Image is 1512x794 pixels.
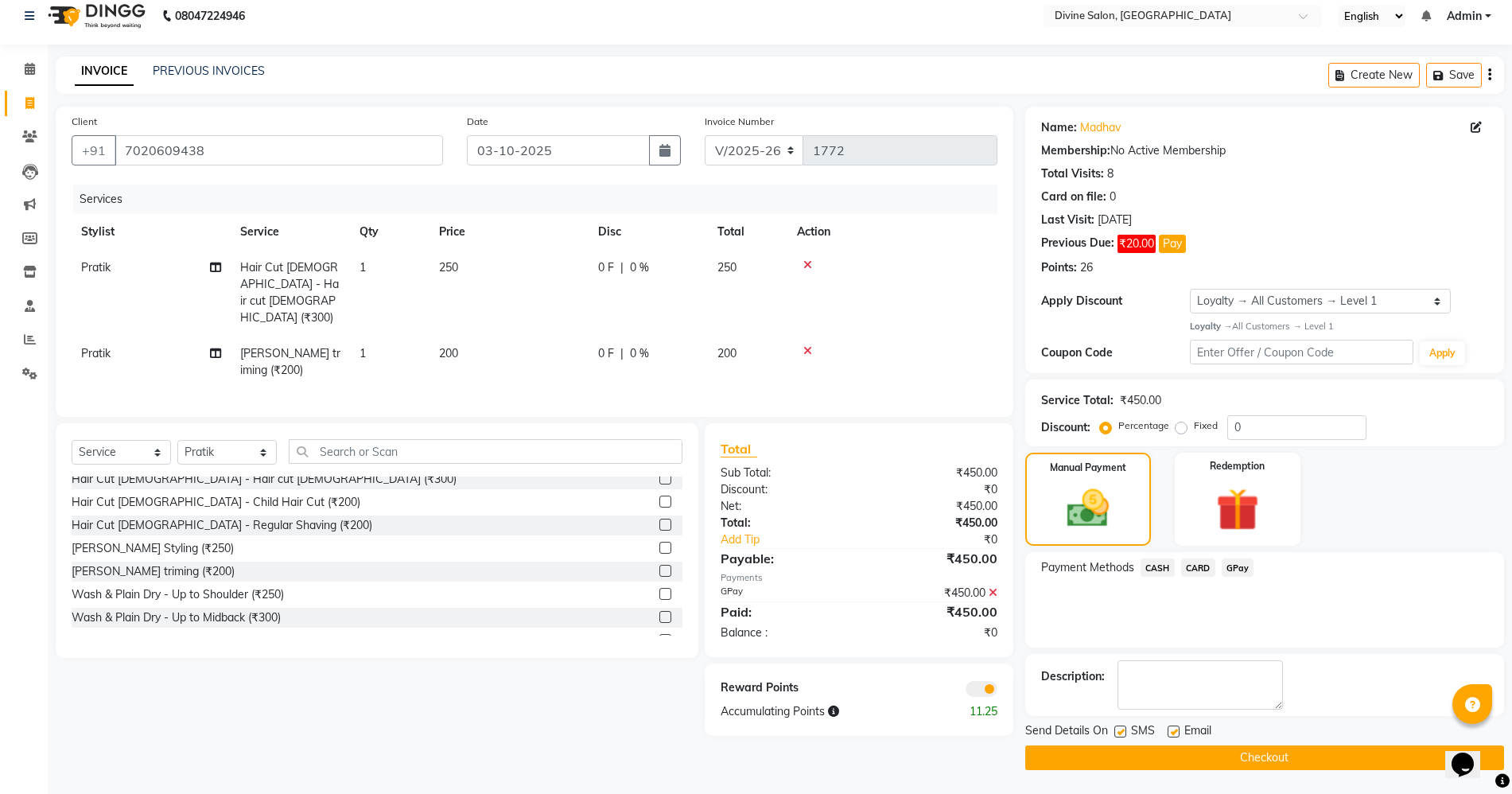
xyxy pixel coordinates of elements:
[1041,668,1105,685] div: Description:
[709,625,859,641] div: Balance :
[884,531,1009,548] div: ₹0
[709,531,884,548] a: Add Tip
[620,345,624,362] span: |
[1080,259,1093,276] div: 26
[1025,722,1108,742] span: Send Details On
[1041,119,1077,136] div: Name:
[467,115,488,129] label: Date
[859,465,1009,481] div: ₹450.00
[153,64,265,78] a: PREVIOUS INVOICES
[709,549,859,568] div: Payable:
[1120,392,1161,409] div: ₹450.00
[439,260,458,274] span: 250
[360,260,366,274] span: 1
[1203,483,1273,537] img: _gift.svg
[709,585,859,601] div: GPay
[859,585,1009,601] div: ₹450.00
[72,517,372,534] div: Hair Cut [DEMOGRAPHIC_DATA] - Regular Shaving (₹200)
[598,345,614,362] span: 0 F
[1190,320,1488,333] div: All Customers → Level 1
[72,135,116,165] button: +91
[1210,459,1265,473] label: Redemption
[859,498,1009,515] div: ₹450.00
[1050,461,1126,475] label: Manual Payment
[934,703,1009,720] div: 11.25
[72,115,97,129] label: Client
[717,346,737,360] span: 200
[717,260,737,274] span: 250
[73,185,1009,214] div: Services
[705,115,774,129] label: Invoice Number
[1041,259,1077,276] div: Points:
[1025,745,1504,770] button: Checkout
[709,465,859,481] div: Sub Total:
[708,214,787,250] th: Total
[81,346,111,360] span: Pratik
[1098,212,1132,228] div: [DATE]
[859,481,1009,498] div: ₹0
[1041,559,1134,576] span: Payment Methods
[709,602,859,621] div: Paid:
[350,214,430,250] th: Qty
[1445,730,1496,778] iframe: chat widget
[1110,189,1116,205] div: 0
[1041,235,1114,253] div: Previous Due:
[72,586,284,603] div: Wash & Plain Dry - Up to Shoulder (₹250)
[240,260,339,325] span: Hair Cut [DEMOGRAPHIC_DATA] - Hair cut [DEMOGRAPHIC_DATA] (₹300)
[721,441,757,457] span: Total
[1141,559,1175,577] span: CASH
[1131,722,1155,742] span: SMS
[81,260,111,274] span: Pratik
[1080,119,1121,136] a: Madhav
[589,214,708,250] th: Disc
[709,679,859,697] div: Reward Points
[630,259,649,276] span: 0 %
[709,481,859,498] div: Discount:
[1041,419,1090,436] div: Discount:
[1107,165,1114,182] div: 8
[1184,722,1211,742] span: Email
[1420,341,1465,365] button: Apply
[1041,293,1190,309] div: Apply Discount
[859,602,1009,621] div: ₹450.00
[72,540,234,557] div: [PERSON_NAME] Styling (₹250)
[72,214,231,250] th: Stylist
[1159,235,1186,253] button: Pay
[1041,212,1094,228] div: Last Visit:
[1190,321,1232,332] strong: Loyalty →
[439,346,458,360] span: 200
[787,214,997,250] th: Action
[630,345,649,362] span: 0 %
[859,549,1009,568] div: ₹450.00
[1054,485,1121,533] img: _cash.svg
[1181,559,1215,577] span: CARD
[709,515,859,531] div: Total:
[1194,418,1218,433] label: Fixed
[721,571,997,585] div: Payments
[1426,63,1482,88] button: Save
[1041,189,1106,205] div: Card on file:
[1041,165,1104,182] div: Total Visits:
[859,515,1009,531] div: ₹450.00
[859,625,1009,641] div: ₹0
[598,259,614,276] span: 0 F
[1041,392,1114,409] div: Service Total:
[231,214,350,250] th: Service
[1190,340,1413,364] input: Enter Offer / Coupon Code
[72,494,360,511] div: Hair Cut [DEMOGRAPHIC_DATA] - Child Hair Cut (₹200)
[1041,344,1190,361] div: Coupon Code
[360,346,366,360] span: 1
[72,632,269,649] div: Wash & Plain Dry - Up to Waist (₹400)
[709,703,935,720] div: Accumulating Points
[1222,559,1254,577] span: GPay
[289,439,682,464] input: Search or Scan
[72,563,235,580] div: [PERSON_NAME] triming (₹200)
[72,471,457,488] div: Hair Cut [DEMOGRAPHIC_DATA] - Hair cut [DEMOGRAPHIC_DATA] (₹300)
[1041,142,1110,159] div: Membership:
[240,346,340,377] span: [PERSON_NAME] triming (₹200)
[72,609,281,626] div: Wash & Plain Dry - Up to Midback (₹300)
[1117,235,1156,253] span: ₹20.00
[620,259,624,276] span: |
[1328,63,1420,88] button: Create New
[75,57,134,86] a: INVOICE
